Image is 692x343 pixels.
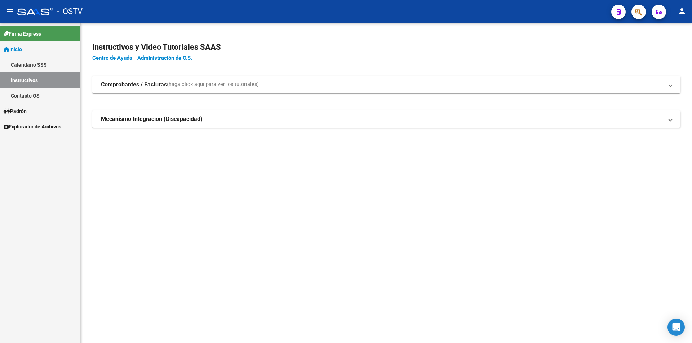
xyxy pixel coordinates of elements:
[57,4,83,19] span: - OSTV
[92,40,680,54] h2: Instructivos y Video Tutoriales SAAS
[6,7,14,15] mat-icon: menu
[4,45,22,53] span: Inicio
[667,319,685,336] div: Open Intercom Messenger
[4,30,41,38] span: Firma Express
[4,123,61,131] span: Explorador de Archivos
[101,115,203,123] strong: Mecanismo Integración (Discapacidad)
[92,76,680,93] mat-expansion-panel-header: Comprobantes / Facturas(haga click aquí para ver los tutoriales)
[678,7,686,15] mat-icon: person
[92,55,192,61] a: Centro de Ayuda - Administración de O.S.
[101,81,167,89] strong: Comprobantes / Facturas
[167,81,259,89] span: (haga click aquí para ver los tutoriales)
[4,107,27,115] span: Padrón
[92,110,680,128] mat-expansion-panel-header: Mecanismo Integración (Discapacidad)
